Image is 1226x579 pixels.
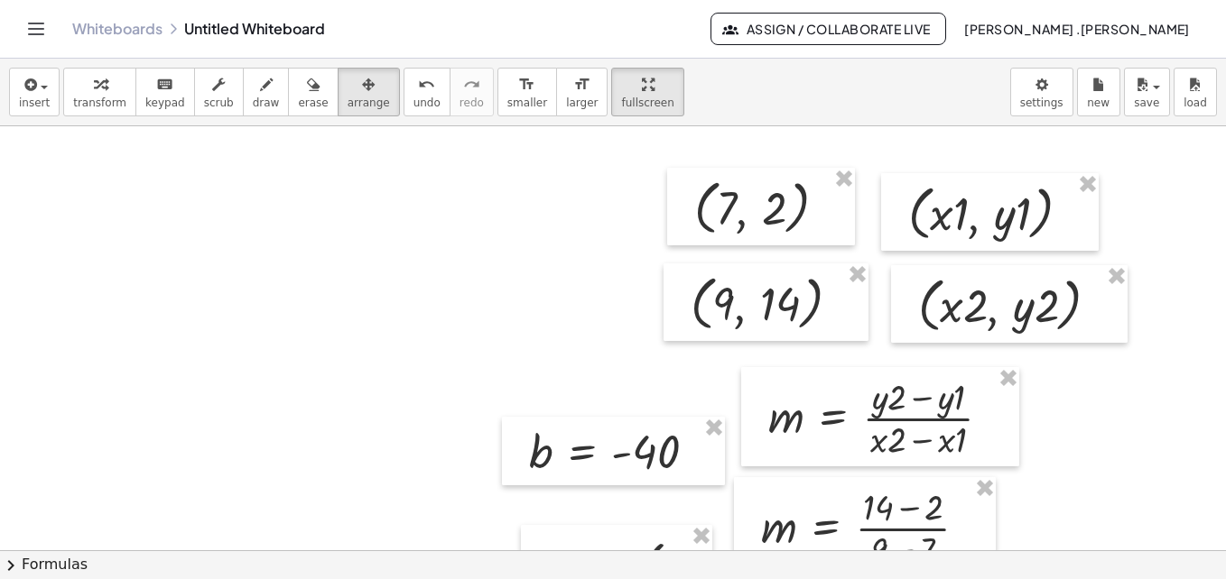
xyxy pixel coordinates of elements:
span: new [1087,96,1110,109]
span: draw [253,96,280,109]
button: load [1174,68,1217,116]
button: redoredo [450,68,494,116]
button: Toggle navigation [22,14,51,43]
button: [PERSON_NAME] .[PERSON_NAME] [950,13,1204,45]
i: keyboard [156,74,173,96]
button: format_sizelarger [556,68,608,116]
span: arrange [348,96,390,109]
span: [PERSON_NAME] .[PERSON_NAME] [964,21,1190,37]
span: scrub [204,96,234,109]
span: insert [19,96,50,109]
button: scrub [194,68,244,116]
span: undo [413,96,441,109]
span: smaller [507,96,547,109]
button: format_sizesmaller [497,68,557,116]
span: settings [1020,96,1063,109]
i: redo [463,74,480,96]
button: undoundo [404,68,450,116]
button: transform [63,68,136,116]
button: Assign / Collaborate Live [711,13,946,45]
span: keypad [145,96,185,109]
button: save [1124,68,1170,116]
span: save [1134,96,1159,109]
button: arrange [338,68,400,116]
span: Assign / Collaborate Live [726,21,931,37]
span: erase [298,96,328,109]
button: fullscreen [611,68,683,116]
button: erase [288,68,338,116]
i: format_size [518,74,535,96]
a: Whiteboards [72,20,163,38]
button: insert [9,68,60,116]
span: load [1184,96,1207,109]
button: draw [243,68,290,116]
i: format_size [573,74,590,96]
span: larger [566,96,598,109]
button: keyboardkeypad [135,68,195,116]
span: transform [73,96,126,109]
button: settings [1010,68,1073,116]
span: redo [460,96,484,109]
span: fullscreen [621,96,673,109]
i: undo [418,74,435,96]
button: new [1077,68,1120,116]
